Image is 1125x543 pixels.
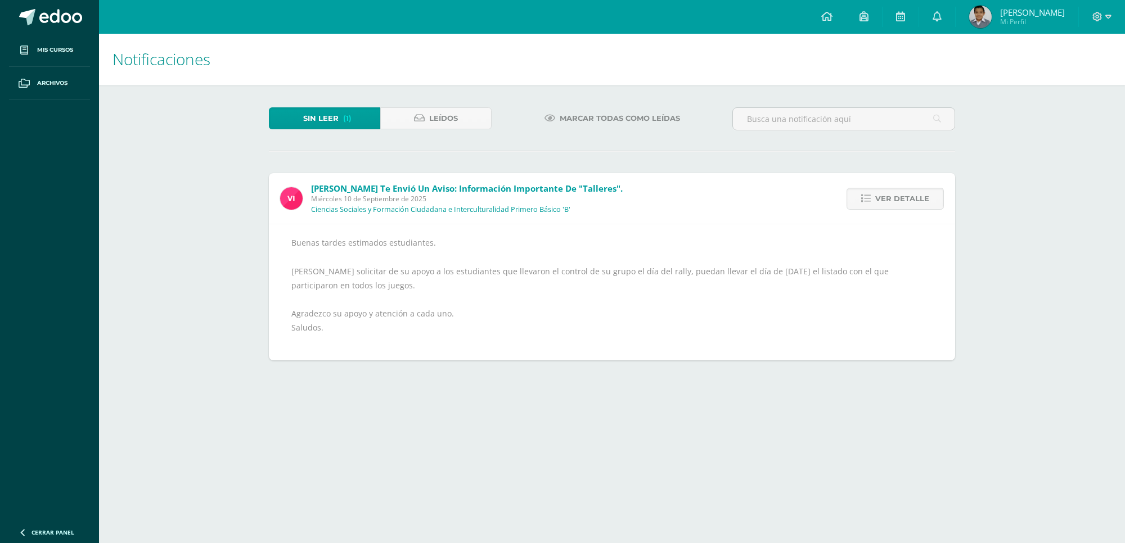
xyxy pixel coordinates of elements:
a: Sin leer(1) [269,107,380,129]
p: Ciencias Sociales y Formación Ciudadana e Interculturalidad Primero Básico 'B' [311,205,570,214]
img: bd6d0aa147d20350c4821b7c643124fa.png [280,187,303,210]
span: Archivos [37,79,67,88]
span: Mi Perfil [1000,17,1065,26]
span: Notificaciones [112,48,210,70]
a: Mis cursos [9,34,90,67]
div: Buenas tardes estimados estudiantes. [PERSON_NAME] solicitar de su apoyo a los estudiantes que ll... [291,236,933,349]
span: Leídos [429,108,458,129]
span: Miércoles 10 de Septiembre de 2025 [311,194,623,203]
img: 9090122ddd464bb4524921a6a18966bf.png [969,6,992,28]
span: [PERSON_NAME] te envió un aviso: Información importante de "Talleres". [311,183,623,194]
a: Archivos [9,67,90,100]
span: Mis cursos [37,46,73,55]
span: Ver detalle [875,188,929,209]
span: Sin leer [303,108,339,129]
span: [PERSON_NAME] [1000,7,1065,18]
a: Marcar todas como leídas [530,107,694,129]
input: Busca una notificación aquí [733,108,955,130]
span: Marcar todas como leídas [560,108,680,129]
a: Leídos [380,107,492,129]
span: Cerrar panel [31,528,74,536]
span: (1) [343,108,352,129]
